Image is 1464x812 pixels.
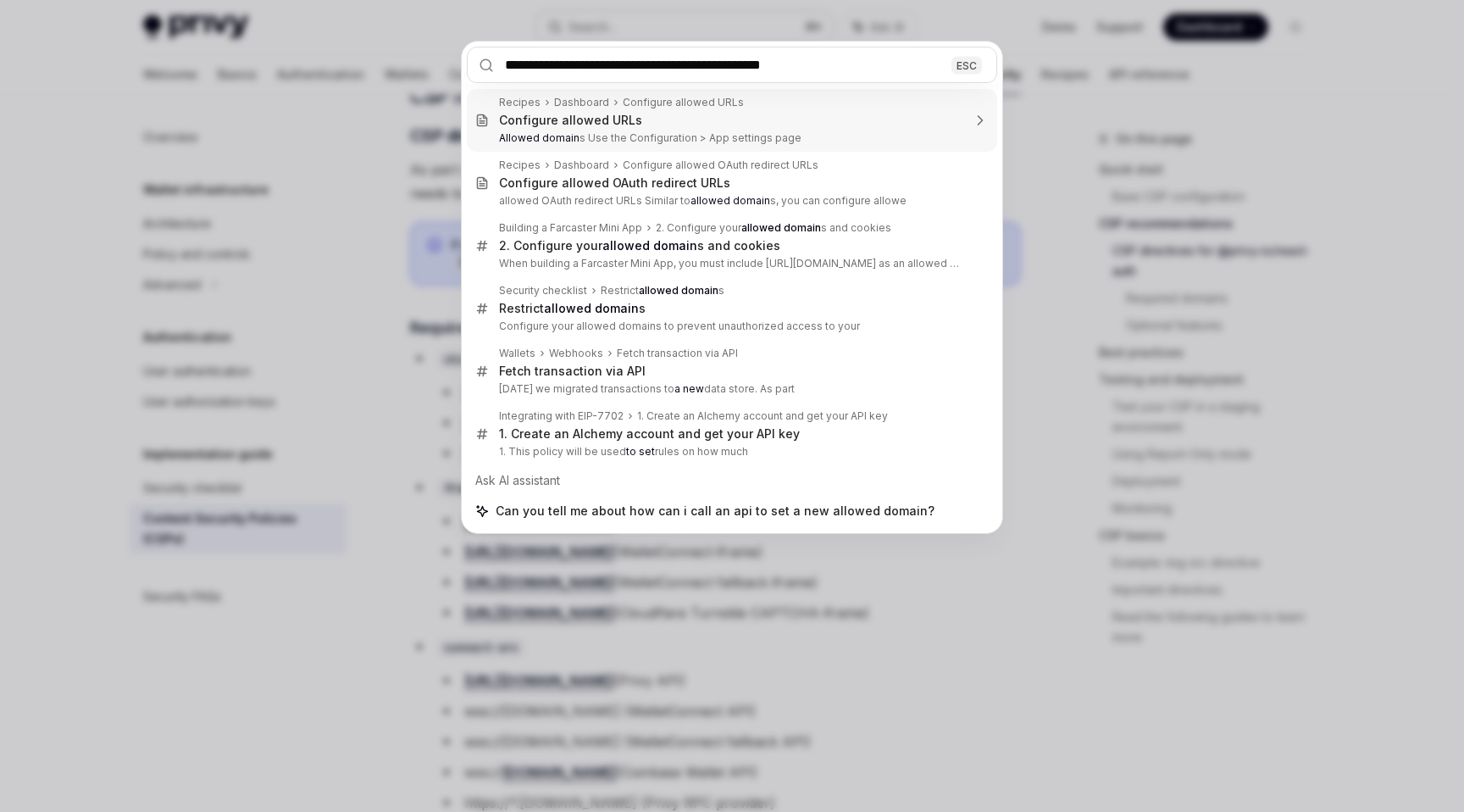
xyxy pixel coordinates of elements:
[499,347,535,360] div: Wallets
[499,96,541,109] div: Recipes
[741,221,821,234] b: allowed domain
[554,159,609,172] div: Dashboard
[602,238,697,253] b: allowed domain
[499,257,962,270] p: When building a Farcaster Mini App, you must include [URL][DOMAIN_NAME] as an allowed domain.
[617,347,738,360] div: Fetch transaction via API
[623,96,744,109] div: Configure allowed URLs
[499,445,962,459] p: 1. This policy will be used rules on how much
[623,159,818,172] div: Configure allowed OAuth redirect URLs
[951,56,982,74] div: ESC
[601,284,724,298] div: Restrict s
[554,96,609,109] div: Dashboard
[499,284,587,298] div: Security checklist
[674,382,704,395] b: a new
[690,194,770,207] b: allowed domain
[499,426,800,442] div: 1. Create an Alchemy account and get your API key
[499,320,962,333] p: Configure your allowed domains to prevent unauthorized access to your
[639,284,718,297] b: allowed domain
[626,445,655,458] b: to set
[499,409,624,423] div: Integrating with EIP-7702
[499,175,730,191] div: Configure allowed OAuth redirect URLs
[549,347,603,360] div: Webhooks
[499,131,579,144] b: Allowed domain
[499,238,780,253] div: 2. Configure your s and cookies
[499,194,962,208] p: allowed OAuth redirect URLs Similar to s, you can configure allowe
[499,382,962,396] p: [DATE] we migrated transactions to data store. As part
[637,409,888,423] div: 1. Create an Alchemy account and get your API key
[467,465,997,496] div: Ask AI assistant
[499,364,646,379] div: Fetch transaction via API
[544,301,639,315] b: allowed domain
[499,301,646,316] div: Restrict s
[656,221,891,235] div: 2. Configure your s and cookies
[499,159,541,172] div: Recipes
[499,221,642,235] div: Building a Farcaster Mini App
[496,503,934,520] span: Can you tell me about how can i call an api to set a new allowed domain?
[499,131,962,145] p: s Use the Configuration > App settings page
[499,113,642,128] div: Configure allowed URLs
